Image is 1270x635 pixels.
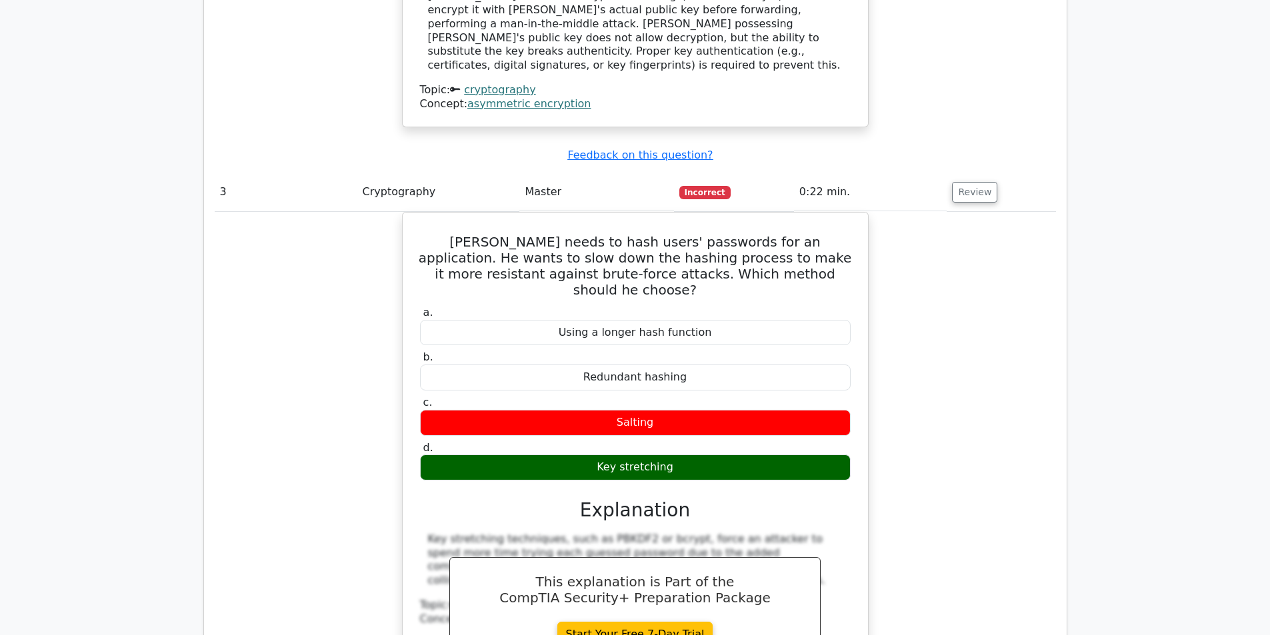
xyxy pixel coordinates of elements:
[428,532,843,588] div: Key stretching techniques, such as PBKDF2 or bcrypt, force an attacker to spend more time trying ...
[423,350,433,363] span: b.
[420,454,851,480] div: Key stretching
[952,182,997,203] button: Review
[420,612,851,626] div: Concept:
[464,83,535,96] a: cryptography
[467,97,591,110] a: asymmetric encryption
[420,364,851,390] div: Redundant hashing
[420,410,851,436] div: Salting
[423,441,433,454] span: d.
[357,173,520,211] td: Cryptography
[420,320,851,346] div: Using a longer hash function
[419,234,852,298] h5: [PERSON_NAME] needs to hash users' passwords for an application. He wants to slow down the hashin...
[420,598,851,612] div: Topic:
[679,186,731,199] span: Incorrect
[423,396,433,408] span: c.
[519,173,673,211] td: Master
[428,499,843,522] h3: Explanation
[794,173,947,211] td: 0:22 min.
[215,173,357,211] td: 3
[420,83,851,97] div: Topic:
[423,306,433,318] span: a.
[420,97,851,111] div: Concept:
[567,149,713,161] a: Feedback on this question?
